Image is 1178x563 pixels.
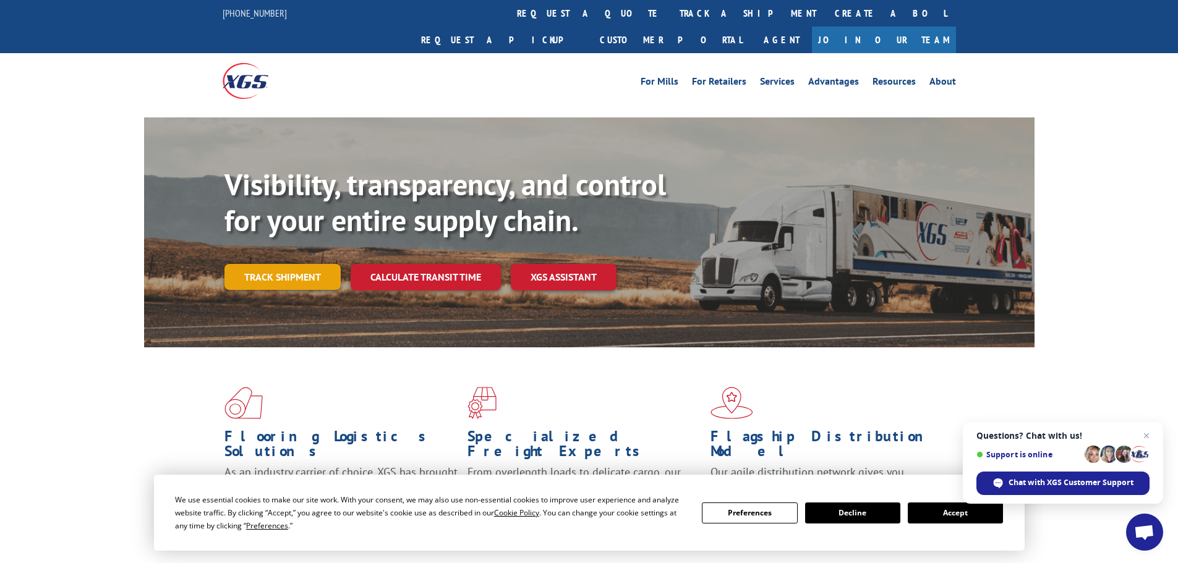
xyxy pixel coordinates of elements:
a: Track shipment [224,264,341,290]
p: From overlength loads to delicate cargo, our experienced staff knows the best way to move your fr... [467,465,701,520]
button: Decline [805,502,900,523]
a: Agent [751,27,812,53]
a: XGS ASSISTANT [511,264,617,290]
span: Preferences [246,520,288,531]
span: Support is online [976,450,1080,459]
a: Customer Portal [591,27,751,53]
button: Preferences [702,502,797,523]
a: [PHONE_NUMBER] [223,7,287,19]
a: Resources [873,77,916,90]
span: Chat with XGS Customer Support [1009,477,1133,488]
img: xgs-icon-flagship-distribution-model-red [711,387,753,419]
div: Cookie Consent Prompt [154,475,1025,551]
a: Advantages [808,77,859,90]
a: About [929,77,956,90]
button: Accept [908,502,1003,523]
a: Services [760,77,795,90]
b: Visibility, transparency, and control for your entire supply chain. [224,165,666,239]
span: Cookie Policy [494,507,539,518]
div: Open chat [1126,514,1163,551]
img: xgs-icon-focused-on-flooring-red [467,387,497,419]
img: xgs-icon-total-supply-chain-intelligence-red [224,387,263,419]
span: Our agile distribution network gives you nationwide inventory management on demand. [711,465,938,494]
h1: Flagship Distribution Model [711,429,944,465]
a: Calculate transit time [351,264,501,290]
h1: Flooring Logistics Solutions [224,429,458,465]
a: For Retailers [692,77,746,90]
a: Request a pickup [412,27,591,53]
div: Chat with XGS Customer Support [976,472,1150,495]
h1: Specialized Freight Experts [467,429,701,465]
div: We use essential cookies to make our site work. With your consent, we may also use non-essential ... [175,493,687,532]
span: As an industry carrier of choice, XGS has brought innovation and dedication to flooring logistics... [224,465,458,509]
span: Close chat [1139,428,1154,443]
a: Join Our Team [812,27,956,53]
span: Questions? Chat with us! [976,431,1150,441]
a: For Mills [641,77,678,90]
